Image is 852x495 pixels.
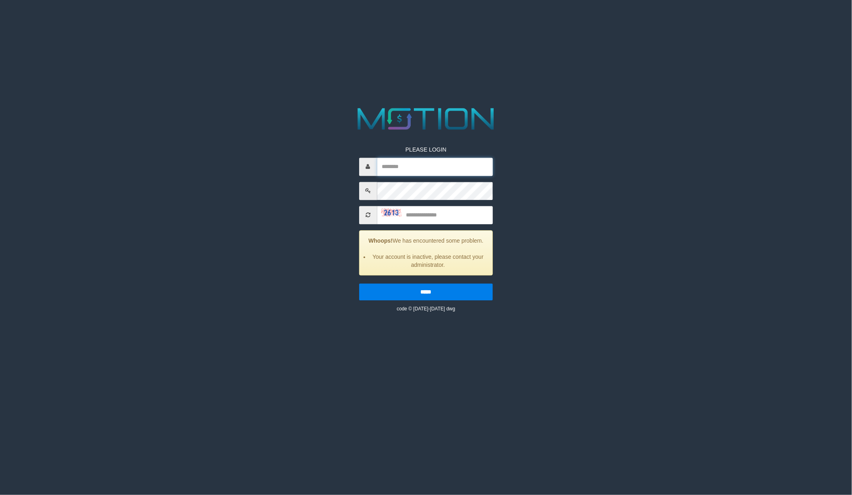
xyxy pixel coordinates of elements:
p: PLEASE LOGIN [359,146,493,154]
img: MOTION_logo.png [352,104,500,133]
div: We has encountered some problem. [359,230,493,275]
li: Your account is inactive, please contact your administrator. [370,253,487,269]
small: code © [DATE]-[DATE] dwg [397,306,455,312]
img: captcha [381,209,401,217]
strong: Whoops! [368,237,393,244]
